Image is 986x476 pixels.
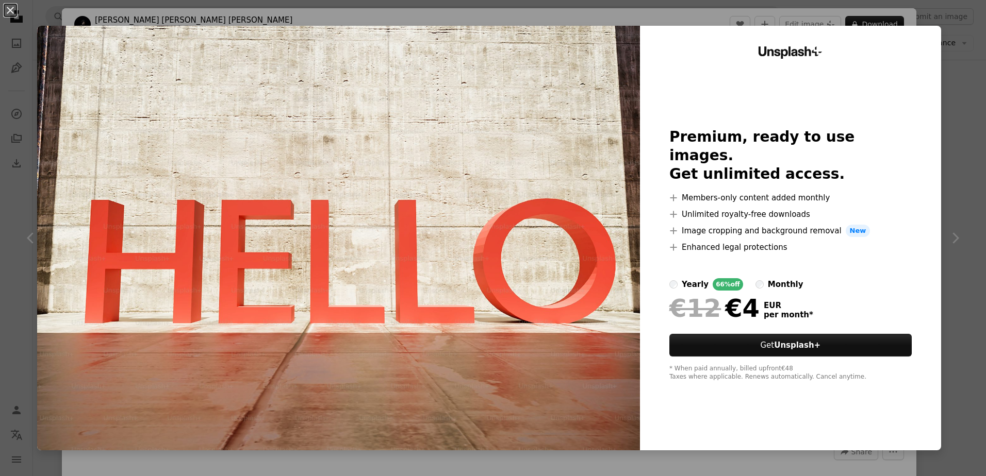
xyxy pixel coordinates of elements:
[669,295,721,321] span: €12
[846,225,870,237] span: New
[755,280,764,288] input: monthly
[669,334,912,356] button: GetUnsplash+
[768,278,803,291] div: monthly
[774,341,820,350] strong: Unsplash+
[669,192,912,204] li: Members-only content added monthly
[669,128,912,183] h2: Premium, ready to use images. Get unlimited access.
[713,278,743,291] div: 66% off
[669,295,760,321] div: €4
[682,278,709,291] div: yearly
[764,301,813,310] span: EUR
[669,225,912,237] li: Image cropping and background removal
[669,241,912,253] li: Enhanced legal protections
[764,310,813,319] span: per month *
[669,365,912,381] div: * When paid annually, billed upfront €48 Taxes where applicable. Renews automatically. Cancel any...
[669,208,912,220] li: Unlimited royalty-free downloads
[669,280,678,288] input: yearly66%off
